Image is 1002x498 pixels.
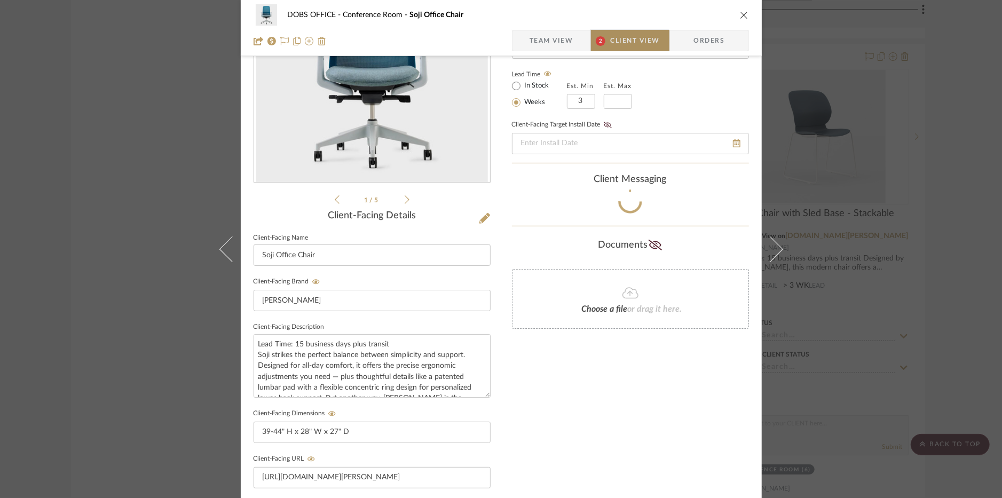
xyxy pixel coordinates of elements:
span: Client View [611,30,660,51]
label: Est. Min [567,82,594,90]
img: dda28c05-b4f9-4377-9e11-2c28d069d285_48x40.jpg [254,4,279,26]
label: Client-Facing Description [254,325,325,330]
label: Client-Facing Target Install Date [512,121,615,129]
img: Remove from project [318,37,326,45]
span: / [369,197,374,203]
label: Client-Facing URL [254,455,319,463]
div: Documents [512,237,749,254]
label: In Stock [523,81,549,91]
span: Choose a file [582,305,628,313]
input: Enter Client-Facing Brand [254,290,491,311]
span: Team View [530,30,573,51]
button: Client-Facing Brand [309,278,324,286]
input: Enter Install Date [512,133,749,154]
input: Enter item dimensions [254,422,491,443]
button: Client-Facing Dimensions [325,410,340,417]
label: Client-Facing Brand [254,278,324,286]
mat-radio-group: Select item type [512,79,567,109]
button: Lead Time [541,69,555,80]
label: Weeks [523,98,546,107]
button: close [739,10,749,20]
button: Client-Facing Target Install Date [601,121,615,129]
label: Lead Time [512,69,567,79]
span: Soji Office Chair [410,11,464,19]
span: Orders [682,30,736,51]
div: Client-Facing Details [254,210,491,222]
span: or drag it here. [628,305,682,313]
label: Est. Max [604,82,632,90]
label: Client-Facing Dimensions [254,410,340,417]
span: 1 [364,197,369,203]
span: 5 [374,197,380,203]
span: Conference Room [343,11,410,19]
button: Client-Facing URL [304,455,319,463]
input: Enter item URL [254,467,491,488]
div: client Messaging [512,174,749,186]
input: Enter Client-Facing Item Name [254,244,491,266]
span: 2 [596,36,605,46]
label: Client-Facing Name [254,235,309,241]
span: DOBS OFFICE [288,11,343,19]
